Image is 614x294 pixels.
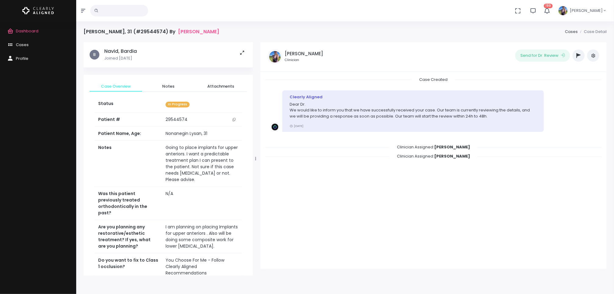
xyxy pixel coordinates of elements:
[95,97,162,112] th: Status
[16,28,38,34] span: Dashboard
[22,4,54,17] img: Logo Horizontal
[434,153,470,159] b: [PERSON_NAME]
[95,220,162,253] th: Are you planning any restorative/esthetic treatment? If yes, what are you planning?
[434,144,470,150] b: [PERSON_NAME]
[162,127,242,141] td: Nonanegin Lysan, 31
[570,8,603,14] span: [PERSON_NAME]
[162,141,242,187] td: Going to place implants for upper anteriors. I want a predictable treatment plan I can present to...
[16,56,28,61] span: Profile
[95,112,162,127] th: Patient #
[285,58,323,63] small: Clinician
[199,83,242,89] span: Attachments
[565,29,578,34] a: Cases
[104,55,137,61] p: Joined [DATE]
[95,141,162,187] th: Notes
[147,83,190,89] span: Notes
[578,29,607,35] li: Case Detail
[390,142,477,152] span: Clinician Assigned:
[544,4,553,8] span: 199
[95,253,162,280] th: Do you want to fix to Class 1 occlusion?
[95,127,162,141] th: Patient Name, Age:
[390,151,477,161] span: Clinician Assigned:
[95,83,137,89] span: Case Overview
[84,29,219,34] h4: [PERSON_NAME], 31 (#29544574) By
[162,187,242,220] td: N/A
[104,48,137,54] h5: Navid, Bardia
[166,102,190,107] span: In Progress
[558,5,569,16] img: Header Avatar
[515,49,570,62] button: Send for Dr. Review
[178,29,219,34] a: [PERSON_NAME]
[162,113,242,127] td: 29544574
[290,94,537,100] div: Clearly Aligned
[412,75,455,84] span: Case Created
[162,253,242,280] td: You Choose For Me - Follow Clearly Aligned Recommendations
[265,77,602,262] div: scrollable content
[162,220,242,253] td: I am planning on placing Implants for upper anteriors . Also will be doing some composite work fo...
[16,42,29,48] span: Cases
[285,51,323,56] h5: [PERSON_NAME]
[84,42,253,276] div: scrollable content
[290,101,537,119] p: Dear Dr. We would like to inform you that we have successfully received your case. Our team is cu...
[290,124,303,128] small: [DATE]
[95,187,162,220] th: Was this patient previously treated orthodontically in the past?
[90,50,99,60] span: B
